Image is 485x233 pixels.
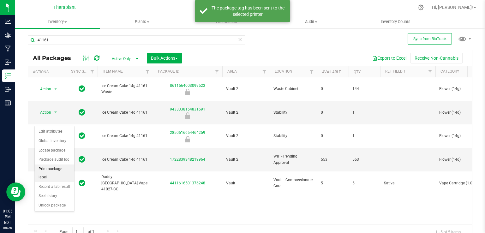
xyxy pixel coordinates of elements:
[6,182,25,201] iframe: Resource center
[385,69,406,74] a: Ref Field 1
[35,127,74,136] li: Edit attributes
[170,130,205,135] a: 2850516654464259
[269,19,353,25] span: Audit
[352,133,376,139] span: 1
[33,70,63,74] div: Actions
[5,45,11,52] inline-svg: Manufacturing
[87,66,98,77] a: Filter
[35,164,74,182] li: Print package label
[101,174,149,192] span: Daddy [GEOGRAPHIC_DATA] Vape 41027-CC
[5,32,11,38] inline-svg: Grow
[410,53,463,63] button: Receive Non-Cannabis
[100,15,184,28] a: Plants
[5,86,11,93] inline-svg: Outbound
[79,131,85,140] span: In Sync
[152,89,223,95] div: Newly Received
[226,110,266,116] span: Vault 2
[184,15,269,28] a: Lab Results
[142,66,153,77] a: Filter
[226,180,266,186] span: Vault
[353,15,438,28] a: Inventory Counts
[34,108,51,117] span: Action
[372,19,419,25] span: Inventory Counts
[352,110,376,116] span: 1
[269,15,353,28] a: Audit
[3,208,12,225] p: 01:05 PM EDT
[273,110,313,116] span: Stability
[273,133,313,139] span: Stability
[52,108,60,117] span: select
[413,37,446,41] span: Sync from BioTrack
[28,35,245,45] input: Search Package ID, Item Name, SKU, Lot or Part Number...
[170,83,205,88] a: 8611564003099523
[5,18,11,25] inline-svg: Analytics
[432,5,473,10] span: Hi, [PERSON_NAME]!
[321,110,345,116] span: 0
[35,201,74,210] li: Unlock package
[417,4,425,10] div: Manage settings
[170,157,205,162] a: 1722839348219964
[151,56,178,61] span: Bulk Actions
[101,83,149,95] span: Ice Cream Cake 14g 41161 Waste
[273,177,313,189] span: Vault - Compassionate Care
[227,69,237,74] a: Area
[384,180,432,186] span: Sativa
[34,85,51,93] span: Action
[52,85,60,93] span: select
[273,153,313,165] span: WIP - Pending Approval
[322,70,341,74] a: Available
[35,155,74,164] li: Package audit log
[321,157,345,163] span: 553
[158,69,179,74] a: Package ID
[152,136,223,142] div: Newly Received
[170,107,205,111] a: 9433338154831691
[101,157,149,163] span: Ice Cream Cake 14g 41161
[5,73,11,79] inline-svg: Inventory
[15,19,100,25] span: Inventory
[101,133,149,139] span: Ice Cream Cake 14g 41161
[273,86,313,92] span: Waste Cabinet
[275,69,292,74] a: Location
[79,179,85,188] span: In Sync
[79,155,85,164] span: In Sync
[307,66,317,77] a: Filter
[226,133,266,139] span: Vault 2
[15,15,100,28] a: Inventory
[211,5,285,17] div: The package tag has been sent to the selected printer.
[71,69,95,74] a: Sync Status
[33,55,77,62] span: All Packages
[101,110,149,116] span: Ice Cream Cake 14g 41161
[3,225,12,230] p: 08/26
[226,86,266,92] span: Vault 2
[368,53,410,63] button: Export to Excel
[259,66,270,77] a: Filter
[35,146,74,155] li: Locate package
[352,157,376,163] span: 553
[226,157,266,163] span: Vault 2
[212,66,222,77] a: Filter
[238,35,242,44] span: Clear
[79,84,85,93] span: In Sync
[352,86,376,92] span: 144
[321,180,345,186] span: 5
[35,136,74,146] li: Global inventory
[100,19,184,25] span: Plants
[5,59,11,65] inline-svg: Inbound
[354,70,361,74] a: Qty
[152,112,223,119] div: Newly Received
[5,100,11,106] inline-svg: Reports
[103,69,123,74] a: Item Name
[425,66,435,77] a: Filter
[440,69,459,74] a: Category
[321,133,345,139] span: 0
[321,86,345,92] span: 0
[170,181,205,185] a: 4411616501376248
[147,53,182,63] button: Bulk Actions
[35,182,74,192] li: Record a lab result
[352,180,376,186] span: 5
[408,33,452,45] button: Sync from BioTrack
[35,191,74,201] li: See history
[53,5,76,10] span: Theraplant
[79,108,85,117] span: In Sync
